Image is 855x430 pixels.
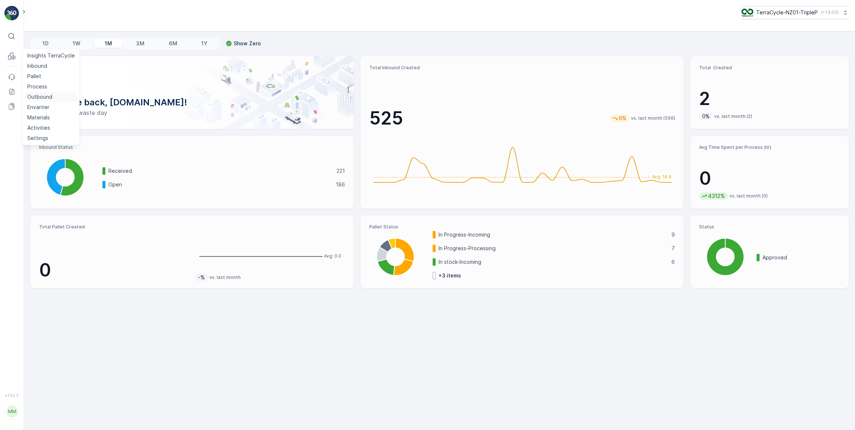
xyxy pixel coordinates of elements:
p: vs. last month (0) [729,193,768,199]
img: logo [4,6,19,21]
p: vs. last month [209,275,241,280]
p: -% [197,274,206,281]
p: 4312% [707,192,726,200]
p: 1D [42,40,49,47]
p: 1W [73,40,80,47]
p: Avg Time Spent per Process (hr) [699,144,840,150]
p: vs. last month (2) [714,113,752,119]
p: Total Inbound Created [369,65,675,71]
p: Total Created [699,65,840,71]
p: Pallet Status [369,224,675,230]
p: 6 [671,258,675,266]
p: 525 [369,107,403,129]
p: 0% [701,113,711,120]
p: Approved [762,254,840,261]
p: Welcome back, [DOMAIN_NAME]! [42,97,342,108]
button: TerraCycle-NZ01-TripleP(+13:00) [741,6,849,19]
p: In Progress-Processing [439,245,667,252]
button: MM [4,399,19,424]
p: Have a zero-waste day [42,108,342,117]
p: + 3 items [439,272,461,279]
img: TC_7kpGtVS.png [741,8,753,17]
p: 6% [618,115,627,122]
p: 6M [169,40,177,47]
p: Open [108,181,331,188]
p: 7 [671,245,675,252]
p: Received [108,167,332,175]
p: 0 [39,259,189,281]
p: Show Zero [234,40,261,47]
p: 9 [671,231,675,238]
p: 186 [336,181,345,188]
p: In stock-Incoming [439,258,667,266]
p: Total Pallet Created [39,224,189,230]
p: Status [699,224,840,230]
div: MM [6,406,18,417]
p: 2 [699,88,840,110]
p: Inbound Status [39,144,345,150]
p: 1Y [201,40,207,47]
p: 221 [336,167,345,175]
p: 3M [136,40,144,47]
p: ( +13:00 ) [821,10,839,15]
p: In Progress-Incoming [439,231,667,238]
p: vs. last month (556) [631,115,675,121]
p: 1M [105,40,112,47]
span: v 1.52.2 [4,393,19,398]
p: 0 [699,167,840,189]
p: TerraCycle-NZ01-TripleP [756,9,818,16]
